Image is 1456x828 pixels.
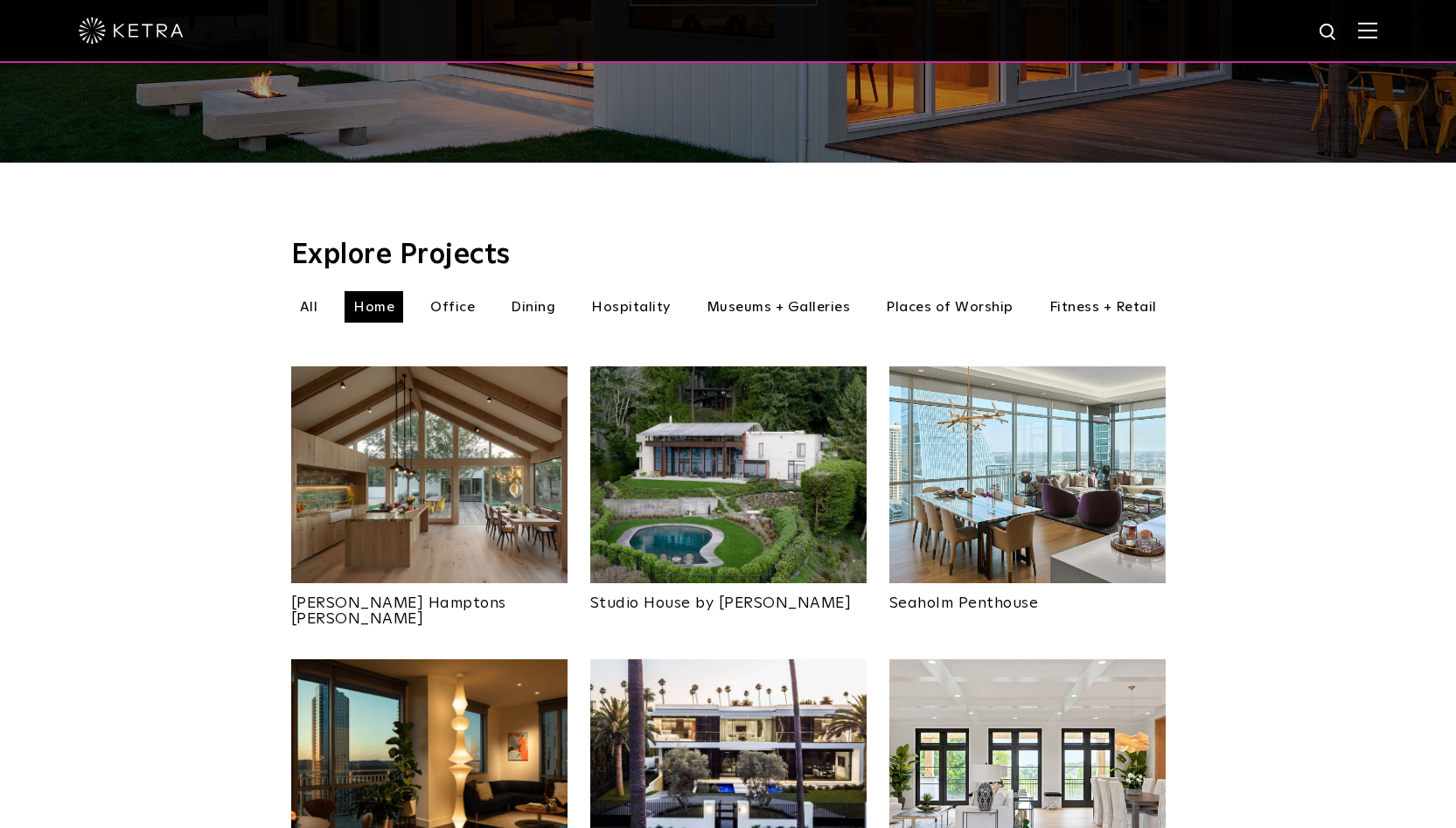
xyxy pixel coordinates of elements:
li: Office [421,291,484,323]
li: Home [345,291,403,323]
a: Seaholm Penthouse [889,583,1166,611]
a: Studio House by [PERSON_NAME] [590,583,867,611]
img: Project_Landing_Thumbnail-2021 [291,366,568,583]
img: search icon [1318,22,1340,44]
li: Hospitality [582,291,679,323]
li: All [291,291,327,323]
a: [PERSON_NAME] Hamptons [PERSON_NAME] [291,583,568,627]
li: Fitness + Retail [1041,291,1166,323]
img: An aerial view of Olson Kundig's Studio House in Seattle [590,366,867,583]
img: ketra-logo-2019-white [79,17,184,44]
img: Project_Landing_Thumbnail-2022smaller [889,366,1166,583]
img: Hamburger%20Nav.svg [1358,22,1377,38]
li: Dining [502,291,564,323]
li: Places of Worship [877,291,1022,323]
li: Museums + Galleries [698,291,860,323]
h3: Explore Projects [291,241,1166,269]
